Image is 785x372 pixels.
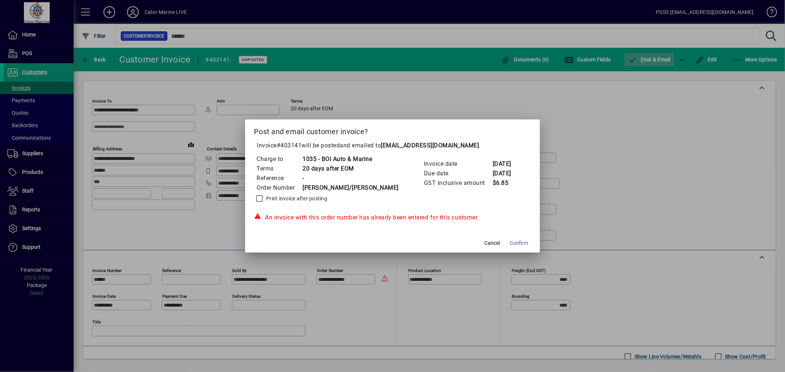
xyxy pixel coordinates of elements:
[256,174,302,183] td: Reference
[277,142,302,149] span: #403141
[510,239,528,247] span: Confirm
[484,239,500,247] span: Cancel
[492,169,522,178] td: [DATE]
[424,178,492,188] td: GST inclusive amount
[424,159,492,169] td: Invoice date
[302,154,399,164] td: 1035 - BOI Auto & Marine
[254,213,531,222] div: An invoice with this order number has already been entered for this customer.
[480,236,504,250] button: Cancel
[492,178,522,188] td: $6.85
[381,142,479,149] b: [EMAIL_ADDRESS][DOMAIN_NAME]
[302,174,399,183] td: -
[256,183,302,193] td: Order Number
[302,183,399,193] td: [PERSON_NAME]/[PERSON_NAME]
[424,169,492,178] td: Due date
[256,164,302,174] td: Terms
[340,142,479,149] span: and emailed to
[507,236,531,250] button: Confirm
[302,164,399,174] td: 20 days after EOM
[492,159,522,169] td: [DATE]
[256,154,302,164] td: Charge to
[254,141,531,150] p: Invoice will be posted .
[245,119,540,141] h2: Post and email customer invoice?
[265,195,327,202] label: Print invoice after posting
